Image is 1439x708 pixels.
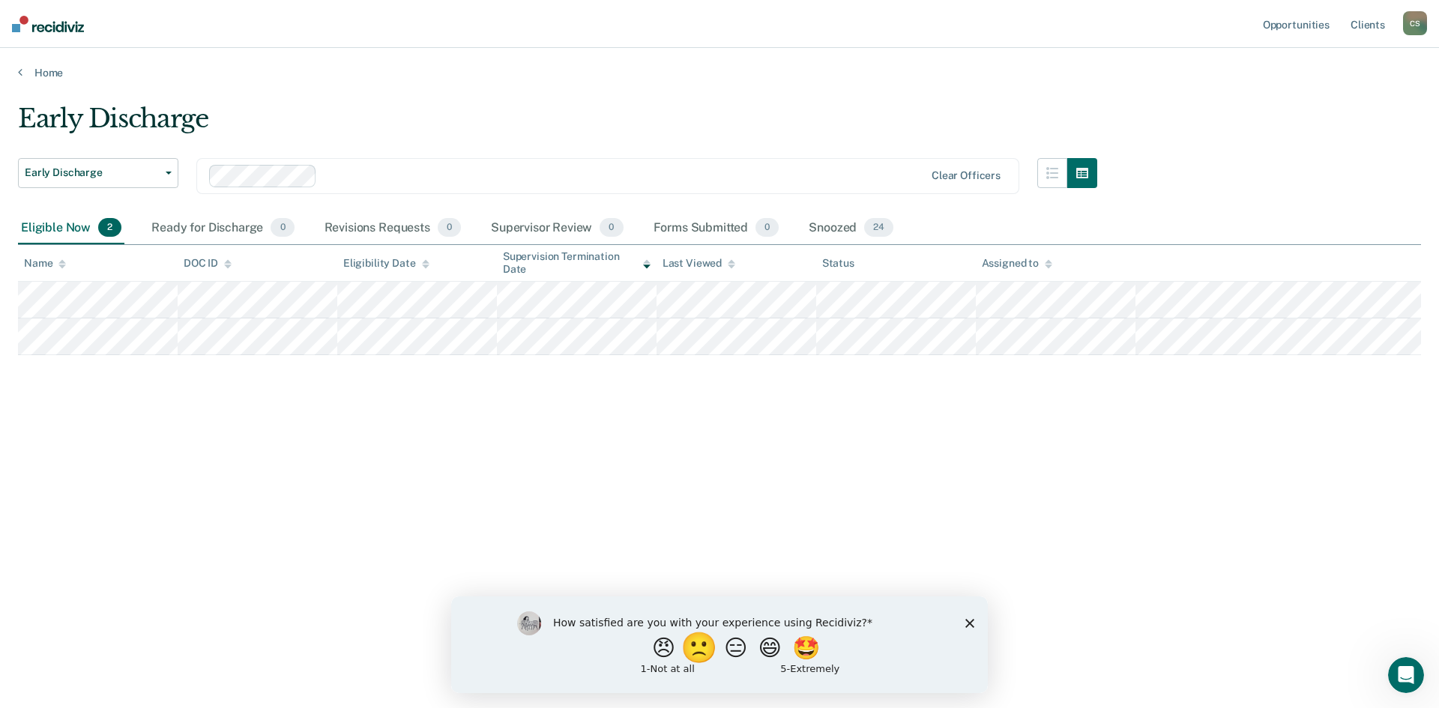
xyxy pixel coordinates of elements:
[488,212,627,245] div: Supervisor Review0
[663,257,735,270] div: Last Viewed
[651,212,782,245] div: Forms Submitted0
[343,257,429,270] div: Eligibility Date
[755,218,779,237] span: 0
[98,218,121,237] span: 2
[982,257,1052,270] div: Assigned to
[148,212,297,245] div: Ready for Discharge0
[184,257,232,270] div: DOC ID
[806,212,896,245] div: Snoozed24
[503,250,651,276] div: Supervision Termination Date
[822,257,854,270] div: Status
[451,596,988,693] iframe: Survey by Kim from Recidiviz
[18,158,178,188] button: Early Discharge
[24,257,66,270] div: Name
[322,212,464,245] div: Revisions Requests0
[864,218,893,237] span: 24
[1388,657,1424,693] iframe: Intercom live chat
[932,169,1001,182] div: Clear officers
[25,166,160,179] span: Early Discharge
[18,212,124,245] div: Eligible Now2
[18,103,1097,146] div: Early Discharge
[271,218,294,237] span: 0
[18,66,1421,79] a: Home
[438,218,461,237] span: 0
[12,16,84,32] img: Recidiviz
[600,218,623,237] span: 0
[1403,11,1427,35] button: CS
[1403,11,1427,35] div: C S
